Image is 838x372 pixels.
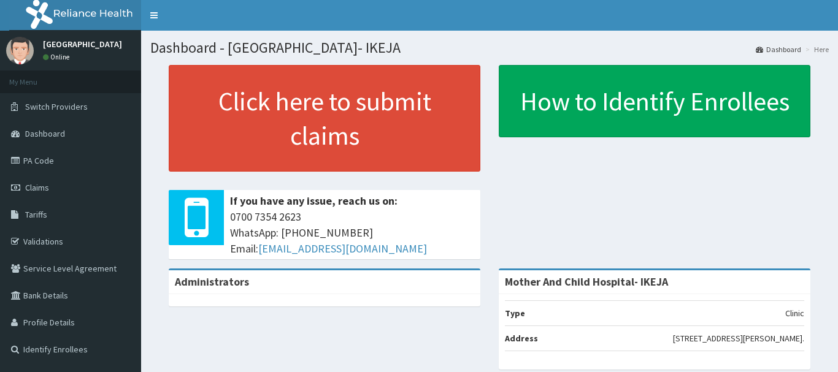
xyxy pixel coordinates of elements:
[43,53,72,61] a: Online
[43,40,122,48] p: [GEOGRAPHIC_DATA]
[505,275,668,289] strong: Mother And Child Hospital- IKEJA
[150,40,829,56] h1: Dashboard - [GEOGRAPHIC_DATA]- IKEJA
[673,332,804,344] p: [STREET_ADDRESS][PERSON_NAME].
[25,128,65,139] span: Dashboard
[499,65,810,137] a: How to Identify Enrollees
[25,101,88,112] span: Switch Providers
[258,241,427,256] a: [EMAIL_ADDRESS][DOMAIN_NAME]
[6,37,34,64] img: User Image
[230,194,398,208] b: If you have any issue, reach us on:
[169,65,480,172] a: Click here to submit claims
[802,44,829,55] li: Here
[785,307,804,319] p: Clinic
[505,308,525,319] b: Type
[25,209,47,220] span: Tariffs
[756,44,801,55] a: Dashboard
[505,333,538,344] b: Address
[230,209,474,256] span: 0700 7354 2623 WhatsApp: [PHONE_NUMBER] Email:
[175,275,249,289] b: Administrators
[25,182,49,193] span: Claims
